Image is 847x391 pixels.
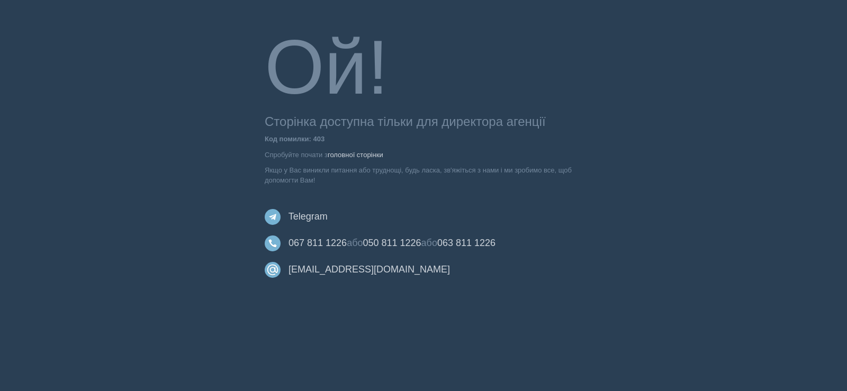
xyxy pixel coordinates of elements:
b: Код помилки: 403 [265,135,325,143]
p: Спробуйте почати з [265,150,582,160]
h4: або або [265,232,582,253]
a: 063 811 1226 [437,238,495,248]
img: phone-1055012.svg [265,235,281,251]
h3: Сторінка доступна тільки для директора агенції [265,115,582,129]
p: Якщо у Вас виникли питання або труднощі, будь ласка, зв'яжіться з нами і ми зробимо все, щоб допо... [265,165,582,185]
a: головної сторінки [328,151,383,159]
a: 067 811 1226 [289,238,347,248]
a: Telegram [289,211,328,222]
a: 050 811 1226 [363,238,421,248]
img: email.svg [265,262,281,278]
h1: Ой! [265,25,582,110]
a: [EMAIL_ADDRESS][DOMAIN_NAME] [289,264,450,275]
img: telegram.svg [265,209,281,225]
